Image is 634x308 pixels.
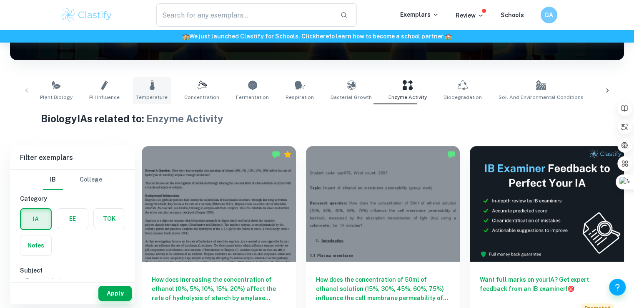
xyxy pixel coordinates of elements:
label: Type a subject [26,276,60,283]
h6: We just launched Clastify for Schools. Click to learn how to become a school partner. [2,32,632,41]
div: Filter type choice [43,170,102,190]
span: 🎯 [567,285,574,292]
button: Apply [98,286,132,301]
button: IA [21,209,51,229]
h6: How does increasing the concentration of ethanol (0%, 5%, 10%, 15%, 20%) affect the rate of hydro... [152,275,286,303]
button: Help and Feedback [609,279,626,295]
img: Marked [272,150,280,159]
button: TOK [94,209,125,229]
span: Temperature [136,93,168,101]
button: EE [57,209,88,229]
h6: Want full marks on your IA ? Get expert feedback from an IB examiner! [480,275,614,293]
span: pH Influence [89,93,120,101]
button: GA [541,7,557,23]
input: Search for any exemplars... [156,3,334,27]
span: Respiration [286,93,314,101]
h6: Category [20,194,125,203]
span: Biodegradation [444,93,482,101]
span: Enzyme Activity [388,93,427,101]
button: Notes [20,235,51,255]
button: College [80,170,102,190]
a: here [316,33,329,40]
span: Soil and Environmental Conditions [499,93,584,101]
span: Fermentation [236,93,269,101]
h1: Biology IAs related to: [41,111,594,126]
h6: GA [544,10,554,20]
h6: Subject [20,266,125,275]
span: 🏫 [445,33,452,40]
img: Clastify logo [60,7,113,23]
span: 🏫 [182,33,189,40]
h6: Filter exemplars [10,146,135,169]
a: Schools [501,12,524,18]
img: Marked [447,150,456,159]
div: Premium [283,150,292,159]
span: Bacterial Growth [331,93,372,101]
button: IB [43,170,63,190]
span: Concentration [184,93,219,101]
p: Review [456,11,484,20]
img: Thumbnail [470,146,624,262]
p: Exemplars [400,10,439,19]
h6: How does the concentration of 50ml of ethanol solution (15%, 30%, 45%, 60%, 75%) influence the ce... [316,275,450,303]
span: Enzyme Activity [146,113,223,124]
span: Plant Biology [40,93,73,101]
